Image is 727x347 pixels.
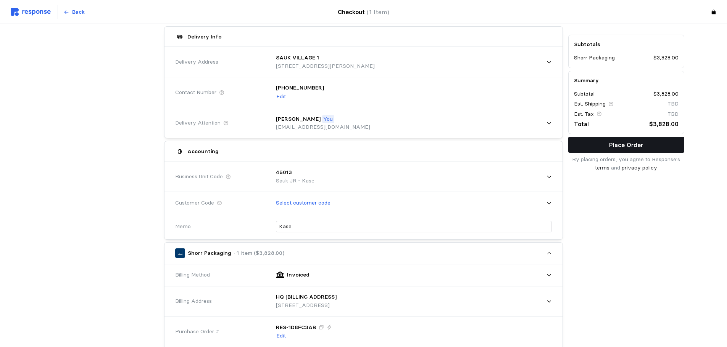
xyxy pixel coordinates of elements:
p: Back [72,8,85,16]
button: Edit [276,331,286,341]
p: Est. Shipping [574,100,606,109]
p: You [323,115,333,123]
p: Invoiced [287,271,309,279]
p: Subtotal [574,90,595,98]
img: svg%3e [11,8,51,16]
p: TBD [667,100,679,109]
p: 45013 [276,168,292,177]
button: Back [59,5,89,19]
p: [EMAIL_ADDRESS][DOMAIN_NAME] [276,123,370,131]
p: TBD [667,110,679,118]
p: Edit [276,93,286,101]
p: [PERSON_NAME] [276,115,321,123]
p: [STREET_ADDRESS][PERSON_NAME] [276,62,375,70]
span: Purchase Order # [175,328,219,336]
span: Billing Address [175,297,212,305]
span: (1 Item) [367,8,389,16]
span: Contact Number [175,88,216,97]
p: $3,828.00 [653,90,679,98]
p: Shorr Packaging [188,249,231,257]
h5: Summary [574,77,679,85]
a: privacy policy [622,164,657,171]
span: Customer Code [175,199,214,207]
a: terms [595,164,609,171]
p: Total [574,119,589,129]
p: · 1 Item ($3,828.00) [234,249,284,257]
span: Business Unit Code [175,173,223,181]
button: Shorr Packaging· 1 Item ($3,828.00) [164,243,563,264]
button: Place Order [568,137,684,153]
span: Delivery Address [175,58,218,66]
span: Billing Method [175,271,210,279]
h5: Accounting [187,147,219,155]
p: [STREET_ADDRESS] [276,301,337,310]
p: Est. Tax [574,110,594,118]
p: Place Order [609,140,643,150]
p: [PHONE_NUMBER] [276,84,324,92]
p: Sauk JR - Kase [276,177,314,185]
p: RES-1D8FC3AB [276,323,316,332]
h4: Checkout [338,7,389,17]
p: SAUK VILLAGE 1 [276,54,319,62]
span: Delivery Attention [175,119,221,127]
p: By placing orders, you agree to Response's and [568,155,684,172]
button: Edit [276,92,286,101]
p: $3,828.00 [649,119,679,129]
p: $3,828.00 [653,54,679,62]
h5: Subtotals [574,40,679,48]
span: Memo [175,222,191,231]
p: Shorr Packaging [574,54,615,62]
h5: Delivery Info [187,33,222,41]
input: What are these orders for? [279,221,549,232]
p: Select customer code [276,199,330,207]
p: HQ [BILLING ADDRESS] [276,293,337,301]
